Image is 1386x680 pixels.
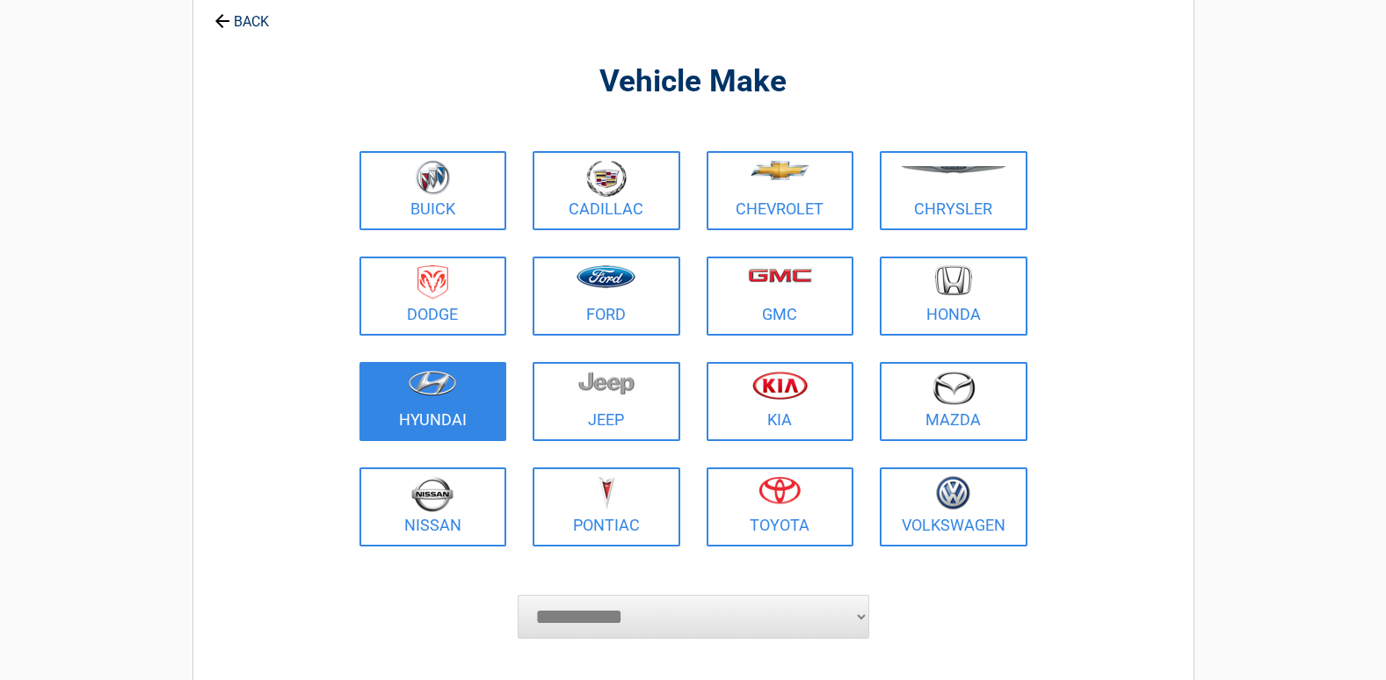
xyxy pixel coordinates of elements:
[936,476,970,510] img: volkswagen
[935,265,972,296] img: honda
[359,151,507,230] a: Buick
[707,362,854,441] a: Kia
[900,166,1007,174] img: chrysler
[533,151,680,230] a: Cadillac
[880,362,1027,441] a: Mazda
[880,467,1027,546] a: Volkswagen
[932,371,976,405] img: mazda
[408,371,457,396] img: hyundai
[748,268,812,283] img: gmc
[577,265,635,288] img: ford
[707,151,854,230] a: Chevrolet
[880,151,1027,230] a: Chrysler
[752,371,808,400] img: kia
[880,257,1027,336] a: Honda
[533,362,680,441] a: Jeep
[533,467,680,546] a: Pontiac
[417,265,448,300] img: dodge
[416,160,450,195] img: buick
[533,257,680,336] a: Ford
[707,257,854,336] a: GMC
[578,371,635,395] img: jeep
[359,467,507,546] a: Nissan
[411,476,454,512] img: nissan
[598,476,615,510] img: pontiac
[586,160,627,197] img: cadillac
[355,61,1032,103] h2: Vehicle Make
[359,362,507,441] a: Hyundai
[758,476,801,504] img: toyota
[751,161,809,180] img: chevrolet
[707,467,854,546] a: Toyota
[359,257,507,336] a: Dodge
